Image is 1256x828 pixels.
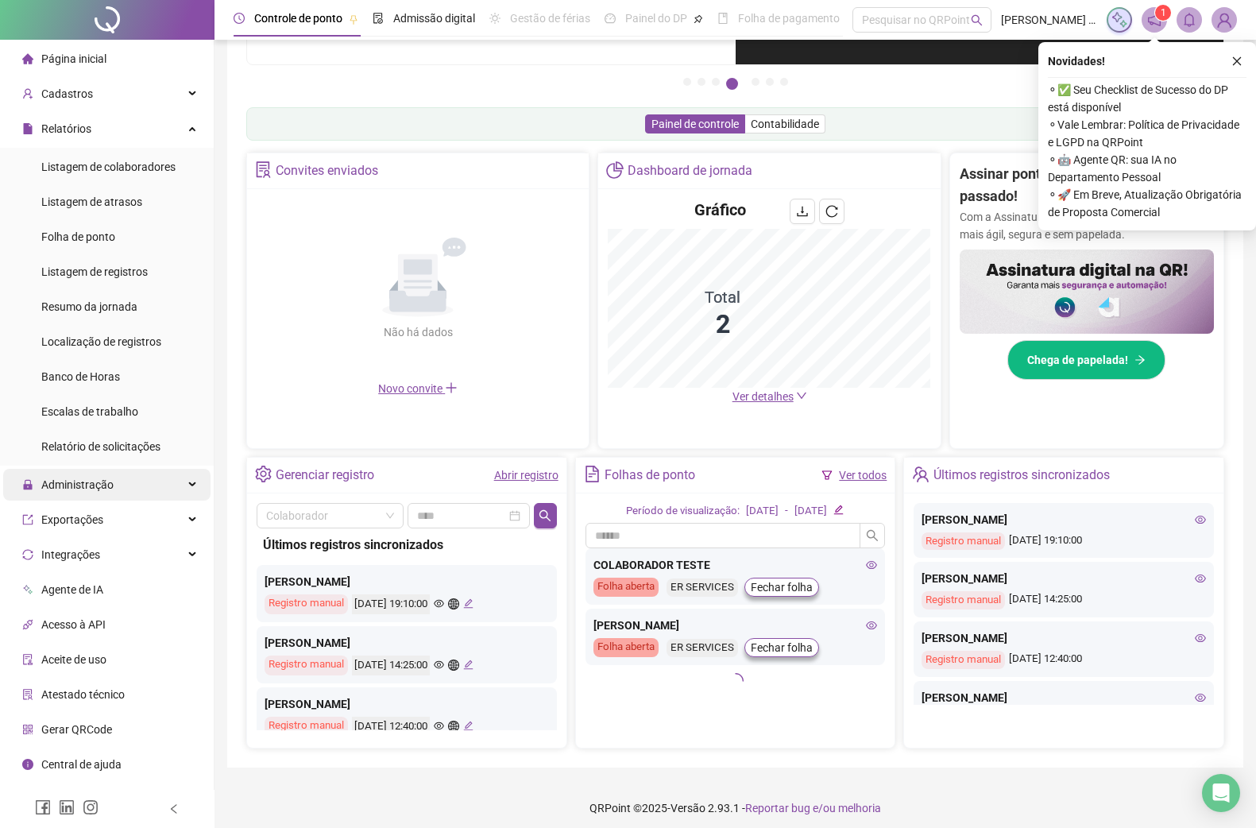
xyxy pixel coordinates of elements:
[785,503,788,520] div: -
[41,653,106,666] span: Aceite de uso
[41,513,103,526] span: Exportações
[22,759,33,770] span: info-circle
[625,12,687,25] span: Painel do DP
[717,13,728,24] span: book
[41,52,106,65] span: Página inicial
[41,440,160,453] span: Relatório de solicitações
[22,654,33,665] span: audit
[1048,52,1105,70] span: Novidades !
[960,208,1214,243] p: Com a Assinatura Digital da QR, sua gestão fica mais ágil, segura e sem papelada.
[821,470,833,481] span: filter
[22,53,33,64] span: home
[41,723,112,736] span: Gerar QRCode
[746,503,779,520] div: [DATE]
[1195,633,1206,644] span: eye
[1212,8,1236,32] img: 89622
[41,548,100,561] span: Integrações
[725,671,745,691] span: loading
[41,300,137,313] span: Resumo da jornada
[255,161,272,178] span: solution
[922,591,1206,609] div: [DATE] 14:25:00
[263,535,551,555] div: Últimos registros sincronizados
[1195,692,1206,703] span: eye
[41,161,176,173] span: Listagem de colaboradores
[22,123,33,134] span: file
[41,370,120,383] span: Banco de Horas
[593,617,878,634] div: [PERSON_NAME]
[1147,13,1161,27] span: notification
[922,629,1206,647] div: [PERSON_NAME]
[265,717,348,737] div: Registro manual
[922,511,1206,528] div: [PERSON_NAME]
[41,87,93,100] span: Cadastros
[1134,354,1146,366] span: arrow-right
[22,549,33,560] span: sync
[448,660,458,670] span: global
[265,656,348,675] div: Registro manual
[593,638,659,657] div: Folha aberta
[41,618,106,631] span: Acesso à API
[912,466,929,482] span: team
[732,390,794,403] span: Ver detalhes
[628,157,752,184] div: Dashboard de jornada
[1001,11,1097,29] span: [PERSON_NAME] - ER SERVICES
[796,390,807,401] span: down
[35,799,51,815] span: facebook
[254,12,342,25] span: Controle de ponto
[745,802,881,814] span: Reportar bug e/ou melhoria
[265,594,348,614] div: Registro manual
[780,78,788,86] button: 7
[651,118,739,130] span: Painel de controle
[744,578,819,597] button: Fechar folha
[1048,116,1246,151] span: ⚬ Vale Lembrar: Política de Privacidade e LGPD na QRPoint
[866,559,877,571] span: eye
[1048,186,1246,221] span: ⚬ 🚀 Em Breve, Atualização Obrigatória de Proposta Comercial
[933,462,1110,489] div: Últimos registros sincronizados
[605,462,695,489] div: Folhas de ponto
[752,78,759,86] button: 5
[584,466,601,482] span: file-text
[168,803,180,814] span: left
[539,509,551,522] span: search
[922,570,1206,587] div: [PERSON_NAME]
[833,505,844,515] span: edit
[41,122,91,135] span: Relatórios
[766,78,774,86] button: 6
[726,78,738,90] button: 4
[448,721,458,731] span: global
[606,161,623,178] span: pie-chart
[41,265,148,278] span: Listagem de registros
[667,639,738,657] div: ER SERVICES
[796,205,809,218] span: download
[626,503,740,520] div: Período de visualização:
[41,758,122,771] span: Central de ajuda
[463,721,473,731] span: edit
[1027,351,1128,369] span: Chega de papelada!
[922,689,1206,706] div: [PERSON_NAME]
[434,660,444,670] span: eye
[922,532,1005,551] div: Registro manual
[694,199,746,221] h4: Gráfico
[22,689,33,700] span: solution
[22,514,33,525] span: export
[1048,81,1246,116] span: ⚬ ✅ Seu Checklist de Sucesso do DP está disponível
[393,12,475,25] span: Admissão digital
[712,78,720,86] button: 3
[1195,514,1206,525] span: eye
[463,598,473,609] span: edit
[41,405,138,418] span: Escalas de trabalho
[751,639,813,656] span: Fechar folha
[434,598,444,609] span: eye
[22,88,33,99] span: user-add
[866,529,879,542] span: search
[352,717,430,737] div: [DATE] 12:40:00
[494,469,558,482] a: Abrir registro
[751,118,819,130] span: Contabilidade
[1007,340,1165,380] button: Chega de papelada!
[1231,56,1242,67] span: close
[234,13,245,24] span: clock-circle
[605,13,616,24] span: dashboard
[265,695,549,713] div: [PERSON_NAME]
[744,638,819,657] button: Fechar folha
[593,556,878,574] div: COLABORADOR TESTE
